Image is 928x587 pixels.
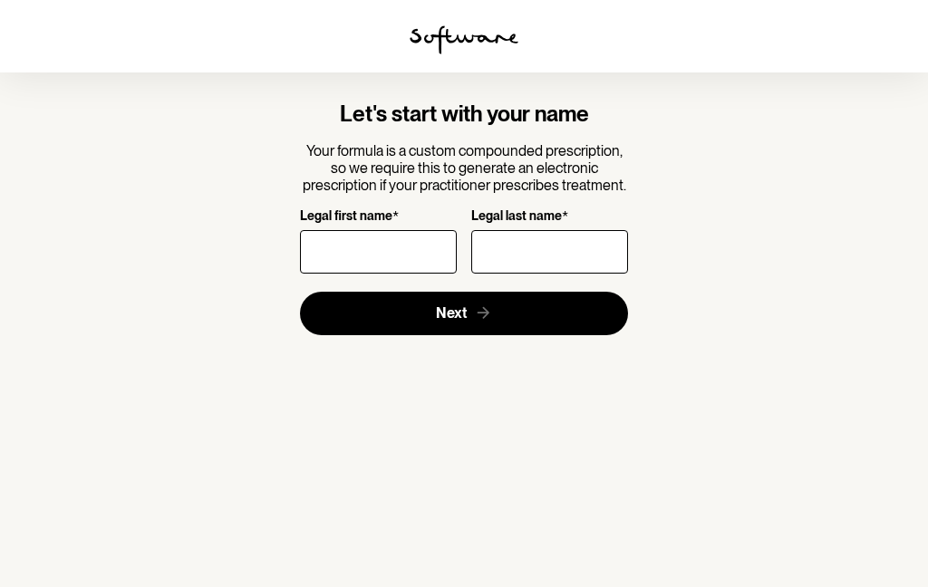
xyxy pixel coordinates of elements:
span: Next [436,304,467,322]
p: Your formula is a custom compounded prescription, so we require this to generate an electronic pr... [300,142,629,195]
p: Legal last name [471,208,562,226]
button: Next [300,292,629,335]
img: software logo [410,25,518,54]
p: Legal first name [300,208,392,226]
h4: Let's start with your name [300,101,629,128]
